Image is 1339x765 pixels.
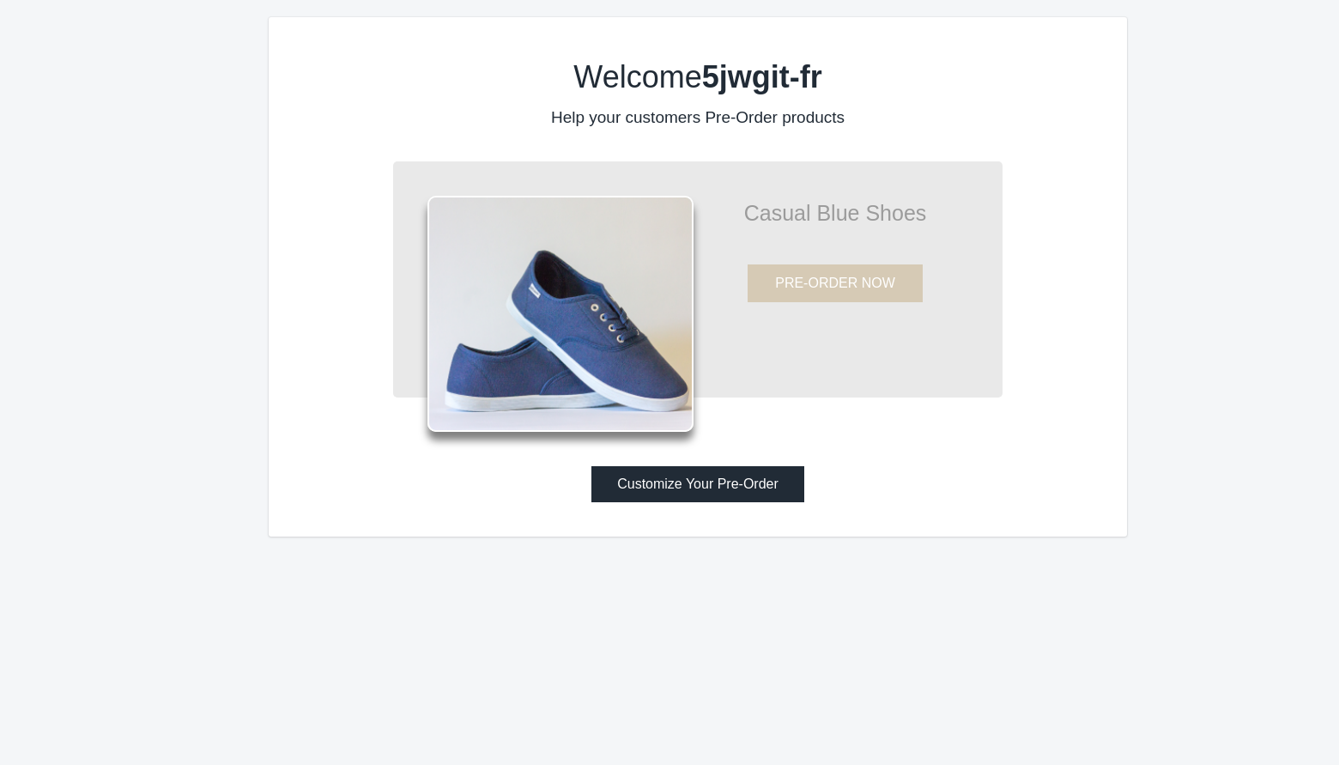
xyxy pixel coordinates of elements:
b: 5jwgit-fr [702,59,822,94]
label: Help your customers Pre-Order products [551,108,845,126]
label: Welcome [573,59,821,94]
button: Customize Your Pre-Order [591,466,804,502]
button: PRE-ORDER NOW [748,264,923,302]
p: Casual Blue Shoes [694,204,977,222]
img: shoes.png [427,196,694,432]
